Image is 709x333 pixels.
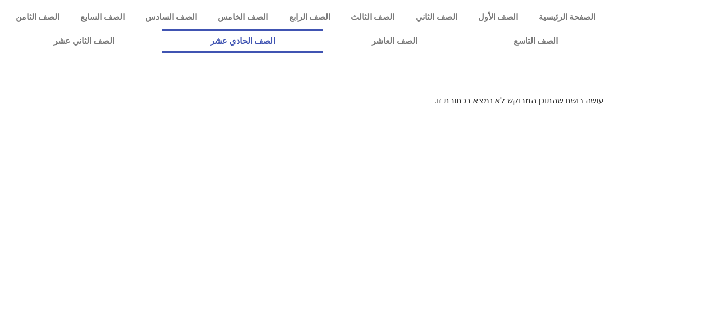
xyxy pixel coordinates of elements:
a: الصف السادس [135,5,207,29]
a: الصف العاشر [323,29,466,53]
a: الصفحة الرئيسية [528,5,606,29]
a: الصف الحادي عشر [162,29,324,53]
a: الصف التاسع [466,29,606,53]
a: الصف الأول [468,5,528,29]
a: الصف الثاني [405,5,467,29]
a: الصف الثامن [5,5,70,29]
p: עושה רושם שהתוכן המבוקש לא נמצא בכתובת זו. [105,95,604,107]
a: الصف الخامس [207,5,278,29]
a: الصف الثاني عشر [5,29,162,53]
a: الصف الرابع [279,5,340,29]
a: الصف السابع [70,5,134,29]
a: الصف الثالث [340,5,405,29]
